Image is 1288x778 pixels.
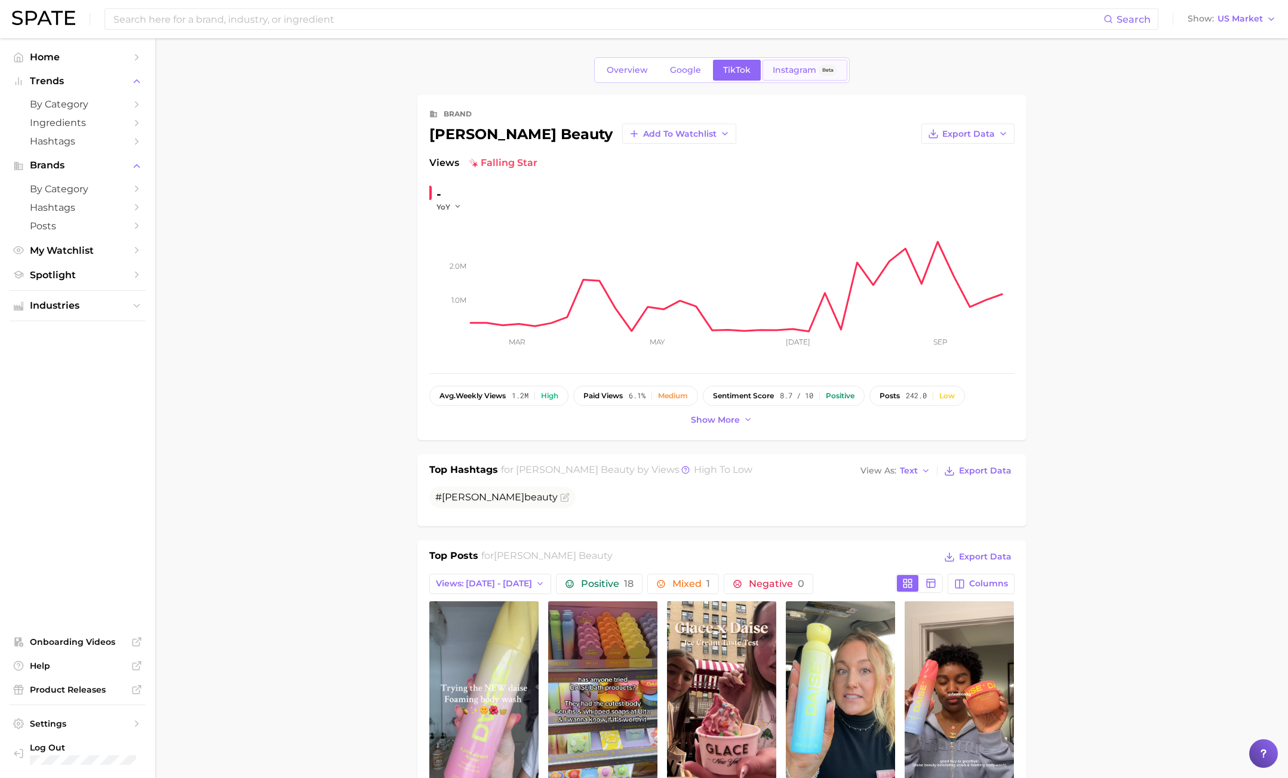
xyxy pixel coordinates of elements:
span: 6.1% [629,392,645,400]
span: Views [429,156,459,170]
span: posts [880,392,900,400]
a: Hashtags [10,132,146,150]
span: View As [860,468,896,474]
span: high to low [694,464,752,475]
button: Export Data [941,463,1014,479]
span: Add to Watchlist [643,129,717,139]
span: Log Out [30,742,140,753]
tspan: Sep [933,337,947,346]
a: Help [10,657,146,675]
button: Columns [948,574,1014,594]
span: Industries [30,300,125,311]
a: by Category [10,180,146,198]
span: Ingredients [30,117,125,128]
button: Flag as miscategorized or irrelevant [560,493,570,502]
span: [PERSON_NAME] beauty [516,464,635,475]
div: Low [939,392,955,400]
a: Google [660,60,711,81]
h1: Top Hashtags [429,463,498,479]
span: Columns [969,579,1008,589]
span: Brands [30,160,125,171]
button: posts242.0Low [869,386,965,406]
div: [PERSON_NAME] beauty [429,124,736,144]
a: Onboarding Videos [10,633,146,651]
button: Brands [10,156,146,174]
a: Product Releases [10,681,146,699]
button: Show more [688,412,756,428]
span: 1 [706,578,710,589]
span: Home [30,51,125,63]
span: falling star [469,156,537,170]
button: Export Data [941,549,1014,565]
div: Positive [826,392,854,400]
button: avg.weekly views1.2mHigh [429,386,568,406]
span: 1.2m [512,392,528,400]
button: YoY [436,202,462,212]
img: falling star [469,158,478,168]
a: Ingredients [10,113,146,132]
span: # [435,491,558,503]
span: 8.7 / 10 [780,392,813,400]
span: Posts [30,220,125,232]
span: Hashtags [30,202,125,213]
a: Hashtags [10,198,146,217]
span: Views: [DATE] - [DATE] [436,579,532,589]
span: paid views [583,392,623,400]
a: My Watchlist [10,241,146,260]
span: Product Releases [30,684,125,695]
abbr: average [439,391,456,400]
span: Help [30,660,125,671]
button: View AsText [857,463,934,479]
span: Overview [607,65,648,75]
img: SPATE [12,11,75,25]
span: Positive [581,579,634,589]
span: Spotlight [30,269,125,281]
span: by Category [30,99,125,110]
span: 242.0 [906,392,927,400]
div: - [436,184,470,204]
span: TikTok [723,65,751,75]
span: weekly views [439,392,506,400]
span: Show [1188,16,1214,22]
span: beauty [524,491,558,503]
tspan: [DATE] [785,337,810,346]
span: Onboarding Videos [30,636,125,647]
span: Search [1117,14,1151,25]
span: Mixed [672,579,710,589]
span: Negative [749,579,804,589]
button: Add to Watchlist [622,124,736,144]
a: Posts [10,217,146,235]
tspan: Mar [509,337,525,346]
button: Trends [10,72,146,90]
a: by Category [10,95,146,113]
a: Overview [597,60,658,81]
a: TikTok [713,60,761,81]
h1: Top Posts [429,549,478,567]
span: 0 [798,578,804,589]
span: 18 [624,578,634,589]
span: My Watchlist [30,245,125,256]
span: sentiment score [713,392,774,400]
span: Settings [30,718,125,729]
div: Medium [658,392,688,400]
a: Home [10,48,146,66]
h2: for by Views [501,463,752,479]
div: High [541,392,558,400]
button: Views: [DATE] - [DATE] [429,574,552,594]
tspan: 2.0m [450,262,466,270]
button: sentiment score8.7 / 10Positive [703,386,865,406]
span: Text [900,468,918,474]
h2: for [481,549,613,567]
tspan: May [649,337,665,346]
button: Export Data [921,124,1015,144]
button: Industries [10,297,146,315]
span: Instagram [773,65,816,75]
span: Beta [822,65,834,75]
a: InstagramBeta [763,60,847,81]
tspan: 1.0m [451,296,466,305]
span: Google [670,65,701,75]
span: [PERSON_NAME] beauty [494,550,613,561]
span: Export Data [959,466,1012,476]
span: Export Data [959,552,1012,562]
span: by Category [30,183,125,195]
